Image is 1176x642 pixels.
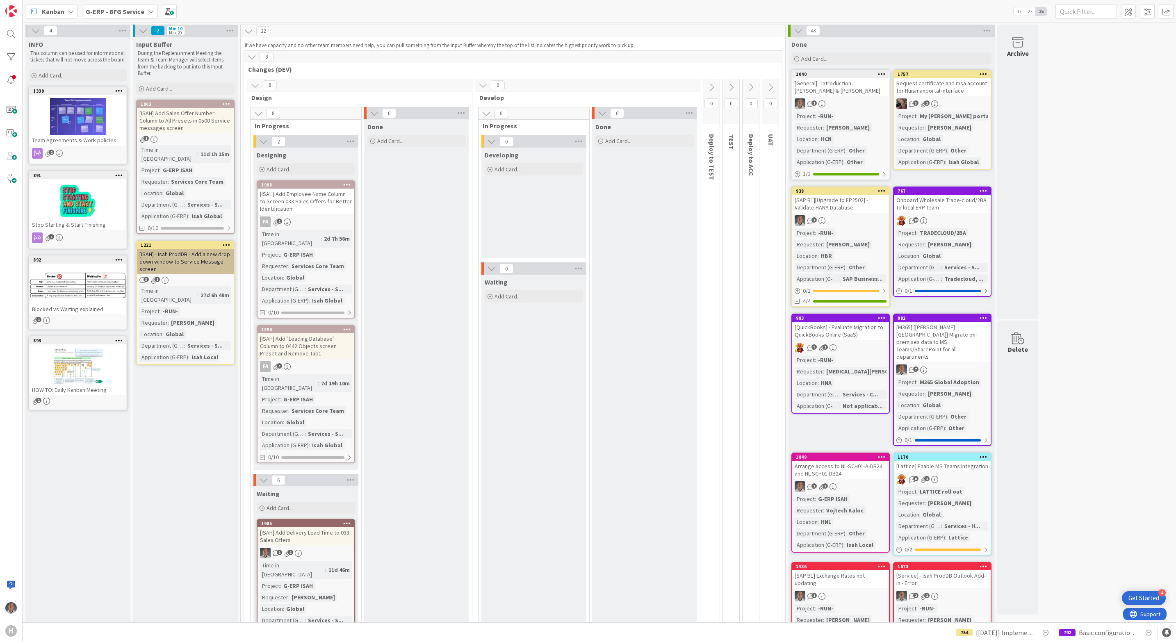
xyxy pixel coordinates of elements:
[894,453,991,461] div: 1170
[305,429,306,438] span: :
[795,228,815,237] div: Project
[792,169,889,179] div: 1/1
[894,98,991,109] div: BF
[197,150,198,159] span: :
[896,146,947,155] div: Department (G-ERP)
[146,85,172,92] span: Add Card...
[896,378,916,387] div: Project
[905,287,912,295] span: 0 / 1
[33,257,126,263] div: 892
[189,212,224,221] div: Isah Global
[168,177,169,186] span: :
[188,353,189,362] span: :
[198,291,231,300] div: 27d 6h 49m
[894,187,991,195] div: 767
[792,453,889,479] div: 1849Arrange access to NL-SCH01-A-DB24 and NL-SCH01-DB24
[795,342,805,353] img: LC
[945,157,946,166] span: :
[801,55,827,62] span: Add Card...
[942,274,985,283] div: Tradecloud, ...
[894,461,991,471] div: [Lattice] Enable MS Teams Integration
[137,100,234,133] div: 1902[ISAH] Add Sales Offer Number Column to All Presets in 0500 Service messages screen
[30,172,126,230] div: 891Stop Starting & Start Finishing
[495,293,521,300] span: Add Card...
[792,461,889,479] div: Arrange access to NL-SCH01-A-DB24 and NL-SCH01-DB24
[792,98,889,109] div: PS
[841,390,880,399] div: Services - C...
[913,217,918,223] span: 10
[1055,4,1117,19] input: Quick Filter...
[288,262,289,271] span: :
[898,188,991,194] div: 767
[188,212,189,221] span: :
[495,166,521,173] span: Add Card...
[918,228,968,237] div: TRADECLOUD/2BA
[281,250,315,259] div: G-ERP ISAH
[894,215,991,226] div: LC
[841,401,885,410] div: Not applicab...
[139,200,184,209] div: Department (G-ERP)
[260,296,309,305] div: Application (G-ERP)
[139,145,197,163] div: Time in [GEOGRAPHIC_DATA]
[815,228,816,237] span: :
[796,315,889,321] div: 983
[796,454,889,460] div: 1849
[815,112,816,121] span: :
[792,71,889,96] div: 1040[General] - Introduction [PERSON_NAME] & [PERSON_NAME]
[824,123,872,132] div: [PERSON_NAME]
[260,273,283,282] div: Location
[824,240,872,249] div: [PERSON_NAME]
[905,436,912,444] span: 0 / 1
[164,330,186,339] div: Global
[795,98,805,109] img: PS
[795,240,823,249] div: Requester
[260,262,288,271] div: Requester
[795,112,815,121] div: Project
[306,285,345,294] div: Services - S...
[824,367,915,376] div: [MEDICAL_DATA][PERSON_NAME]
[803,287,811,295] span: 0 / 1
[896,228,916,237] div: Project
[893,453,991,555] a: 1170[Lattice] Enable MS Teams IntegrationLCProject:LATTICE roll outRequester:[PERSON_NAME]Locatio...
[815,355,816,364] span: :
[30,256,126,264] div: 892
[29,171,127,249] a: 891Stop Starting & Start Finishing
[795,134,818,143] div: Location
[925,240,926,249] span: :
[823,367,824,376] span: :
[144,277,149,282] span: 3
[30,304,126,314] div: Blocked vs Waiting explained
[916,112,918,121] span: :
[921,251,943,260] div: Global
[921,401,943,410] div: Global
[30,135,126,146] div: Team Agreements & Work policies
[322,234,352,243] div: 2d 7h 56m
[896,401,919,410] div: Location
[137,100,234,108] div: 1902
[791,187,890,307] a: 938[SAP B1][Upgrade to FP2502] - Validate HANA DatabasePSProject:-RUN-Requester:[PERSON_NAME]Loca...
[33,173,126,178] div: 891
[846,146,847,155] span: :
[160,307,161,316] span: :
[277,219,282,224] span: 1
[306,429,345,438] div: Services - S...
[894,195,991,213] div: Onboard Wholesale Trade-cloud/2BA to local ERP team
[792,314,889,322] div: 983
[839,390,841,399] span: :
[926,389,973,398] div: [PERSON_NAME]
[161,166,194,175] div: G-ERP ISAH
[945,423,946,433] span: :
[49,234,54,239] span: 1
[925,123,926,132] span: :
[919,134,921,143] span: :
[843,157,845,166] span: :
[894,71,991,78] div: 1757
[919,251,921,260] span: :
[268,453,279,462] span: 0/10
[792,187,889,195] div: 938
[894,71,991,96] div: 1757Request certificate and msa account for Huismanportal interface
[896,263,941,272] div: Department (G-ERP)
[42,7,64,16] span: Kanban
[896,215,907,226] img: LC
[318,379,319,388] span: :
